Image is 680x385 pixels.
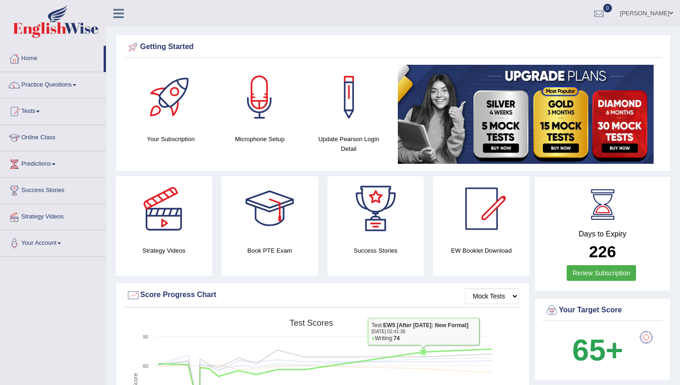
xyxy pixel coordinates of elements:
[0,178,106,201] a: Success Stories
[116,246,212,255] h4: Strategy Videos
[290,318,333,328] tspan: Test scores
[220,134,299,144] h4: Microphone Setup
[0,72,106,95] a: Practice Questions
[0,204,106,227] a: Strategy Videos
[309,134,389,154] h4: Update Pearson Login Detail
[0,99,106,122] a: Tests
[433,246,530,255] h4: EW Booklet Download
[126,40,660,54] div: Getting Started
[398,65,654,164] img: small5.jpg
[143,334,148,340] text: 90
[589,242,616,261] b: 226
[328,246,424,255] h4: Success Stories
[567,265,637,281] a: Renew Subscription
[131,134,210,144] h4: Your Subscription
[545,230,660,238] h4: Days to Expiry
[0,230,106,254] a: Your Account
[0,46,104,69] a: Home
[0,125,106,148] a: Online Class
[0,151,106,174] a: Predictions
[545,304,660,317] div: Your Target Score
[603,4,612,12] span: 0
[143,363,148,369] text: 60
[572,333,623,367] b: 65+
[222,246,318,255] h4: Book PTE Exam
[126,288,519,302] div: Score Progress Chart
